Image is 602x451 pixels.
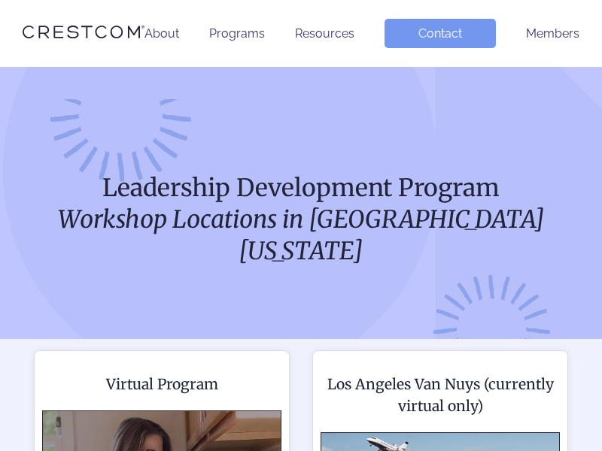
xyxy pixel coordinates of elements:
a: Resources [295,26,354,41]
a: Programs [209,26,265,41]
i: Workshop Locations in [GEOGRAPHIC_DATA][US_STATE] [58,204,545,266]
h2: Virtual Program [42,374,281,395]
h1: Leadership Development Program [23,172,579,267]
h2: Los Angeles Van Nuys (currently virtual only) [321,374,560,417]
a: Members [526,26,579,41]
a: About [144,26,179,41]
a: Contact [385,19,496,48]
